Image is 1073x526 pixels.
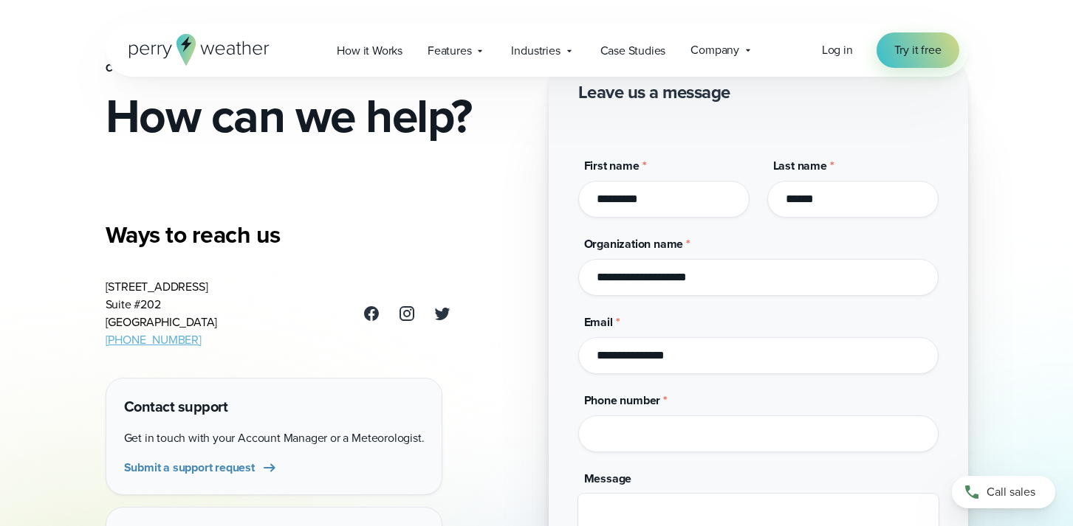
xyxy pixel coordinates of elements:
span: Log in [822,41,853,58]
a: How it Works [324,35,415,66]
p: Get in touch with your Account Manager or a Meteorologist. [124,429,425,447]
a: Log in [822,41,853,59]
span: Phone number [584,392,661,409]
a: Submit a support request [124,459,278,477]
span: Email [584,314,613,331]
a: [PHONE_NUMBER] [106,331,202,348]
span: Call sales [987,483,1035,501]
a: Call sales [952,476,1055,508]
span: Try it free [894,41,942,59]
span: Case Studies [600,42,666,60]
address: [STREET_ADDRESS] Suite #202 [GEOGRAPHIC_DATA] [106,278,218,349]
span: First name [584,157,640,174]
a: Try it free [877,32,959,68]
a: Case Studies [588,35,679,66]
span: Message [584,470,632,487]
h3: Ways to reach us [106,220,451,249]
span: Features [428,42,471,60]
span: Industries [511,42,560,60]
span: Submit a support request [124,459,255,477]
h4: Contact support [124,396,425,418]
span: Company [690,41,739,59]
span: How it Works [337,42,402,60]
h2: How can we help? [106,92,525,139]
span: Organization name [584,235,684,252]
span: Last name [773,157,827,174]
h2: Leave us a message [578,80,730,104]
